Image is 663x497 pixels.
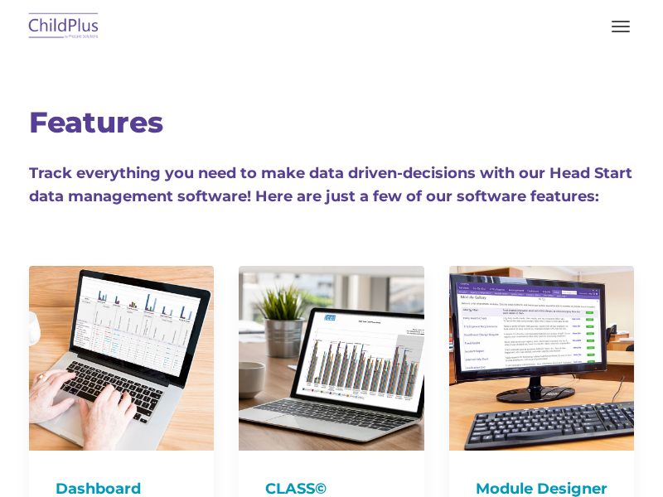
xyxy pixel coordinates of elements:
[29,104,163,140] span: Features
[449,266,634,451] img: ModuleDesigner750
[25,7,103,46] img: ChildPlus by Procare Solutions
[239,266,423,451] img: CLASS-750
[29,266,214,451] img: Dash
[29,164,632,205] span: Track everything you need to make data driven-decisions with our Head Start data management softw...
